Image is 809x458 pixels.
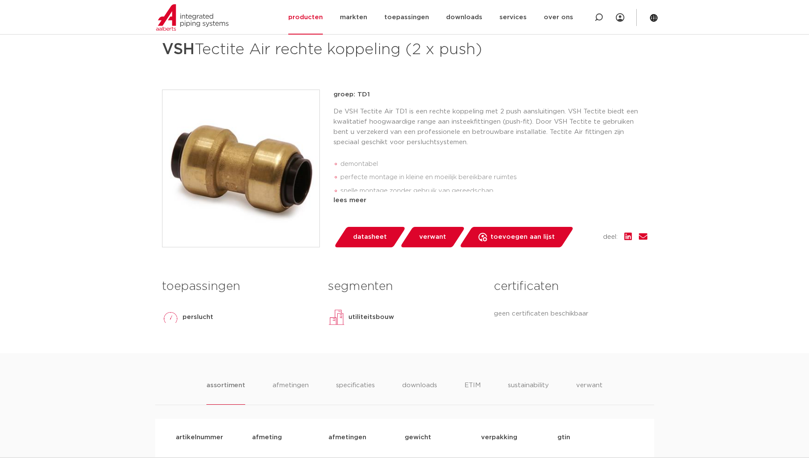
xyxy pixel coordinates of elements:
span: toevoegen aan lijst [490,230,555,244]
p: artikelnummer [176,432,252,443]
h3: certificaten [494,278,647,295]
strong: VSH [162,42,194,57]
li: specificaties [336,380,375,405]
li: downloads [402,380,437,405]
p: utiliteitsbouw [348,312,394,322]
h1: Tectite Air rechte koppeling (2 x push) [162,37,482,62]
a: verwant [400,227,465,247]
li: verwant [576,380,603,405]
h3: toepassingen [162,278,315,295]
li: perfecte montage in kleine en moeilijk bereikbare ruimtes [340,171,647,184]
li: afmetingen [273,380,309,405]
p: De VSH Tectite Air TD1 is een rechte koppeling met 2 push aansluitingen. VSH Tectite biedt een kw... [333,107,647,148]
p: gtin [557,432,634,443]
a: datasheet [333,227,406,247]
p: geen certificaten beschikbaar [494,309,647,319]
p: perslucht [183,312,213,322]
img: Product Image for VSH Tectite Air rechte koppeling (2 x push) [162,90,319,247]
span: deel: [603,232,618,242]
img: utiliteitsbouw [328,309,345,326]
span: datasheet [353,230,387,244]
img: perslucht [162,309,179,326]
p: afmetingen [328,432,405,443]
h3: segmenten [328,278,481,295]
span: verwant [419,230,446,244]
li: sustainability [508,380,549,405]
div: lees meer [333,195,647,206]
li: assortiment [206,380,245,405]
p: verpakking [481,432,557,443]
li: ETIM [464,380,481,405]
li: demontabel [340,157,647,171]
p: gewicht [405,432,481,443]
p: groep: TD1 [333,90,647,100]
p: afmeting [252,432,328,443]
li: snelle montage zonder gebruik van gereedschap [340,184,647,198]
